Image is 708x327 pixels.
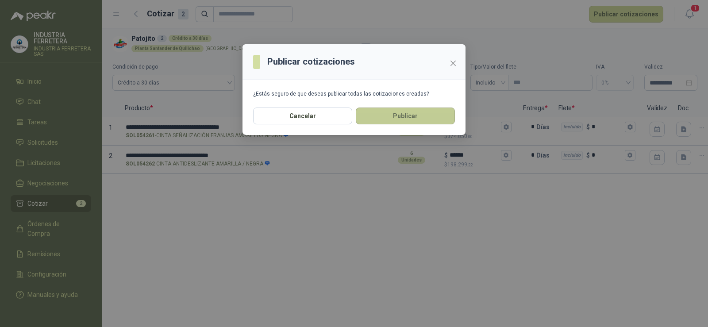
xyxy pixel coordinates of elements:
[253,91,455,97] div: ¿Estás seguro de que deseas publicar todas las cotizaciones creadas?
[356,108,455,124] button: Publicar
[450,60,457,67] span: close
[446,56,460,70] button: Close
[253,108,352,124] button: Cancelar
[267,55,355,69] h3: Publicar cotizaciones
